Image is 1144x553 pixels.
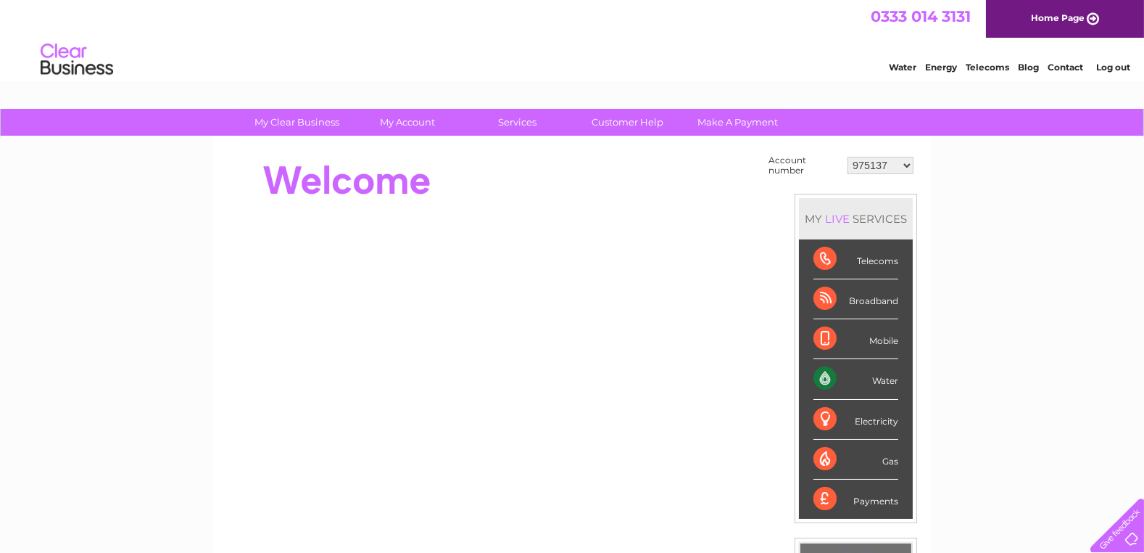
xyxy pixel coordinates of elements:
div: Mobile [813,319,898,359]
div: Clear Business is a trading name of Verastar Limited (registered in [GEOGRAPHIC_DATA] No. 3667643... [231,8,916,70]
img: logo.png [40,38,114,82]
a: 0333 014 3131 [871,7,971,25]
td: Account number [765,152,844,179]
div: LIVE [822,212,853,226]
div: MY SERVICES [799,198,913,239]
a: My Account [348,109,468,136]
a: Customer Help [568,109,688,136]
a: Energy [925,62,957,73]
a: Water [889,62,916,73]
div: Broadband [813,279,898,319]
a: Contact [1048,62,1083,73]
a: Blog [1018,62,1039,73]
a: Services [458,109,578,136]
a: Make A Payment [679,109,798,136]
div: Electricity [813,400,898,440]
div: Payments [813,480,898,519]
a: Log out [1096,62,1130,73]
div: Telecoms [813,239,898,279]
div: Gas [813,440,898,480]
a: Telecoms [966,62,1009,73]
a: My Clear Business [238,109,357,136]
div: Water [813,359,898,399]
